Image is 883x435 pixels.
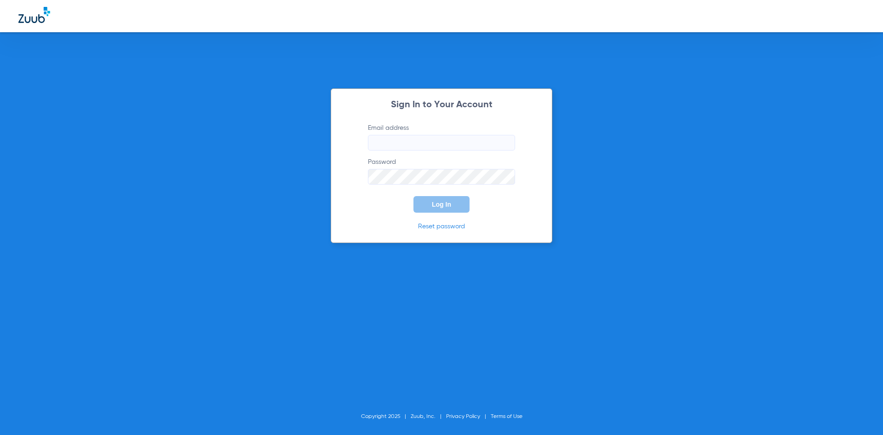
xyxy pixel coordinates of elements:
[491,414,522,419] a: Terms of Use
[368,135,515,151] input: Email address
[368,123,515,151] label: Email address
[361,412,411,421] li: Copyright 2025
[413,196,470,213] button: Log In
[368,169,515,185] input: Password
[418,223,465,230] a: Reset password
[411,412,446,421] li: Zuub, Inc.
[18,7,50,23] img: Zuub Logo
[368,157,515,185] label: Password
[432,201,451,208] span: Log In
[354,100,529,110] h2: Sign In to Your Account
[446,414,480,419] a: Privacy Policy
